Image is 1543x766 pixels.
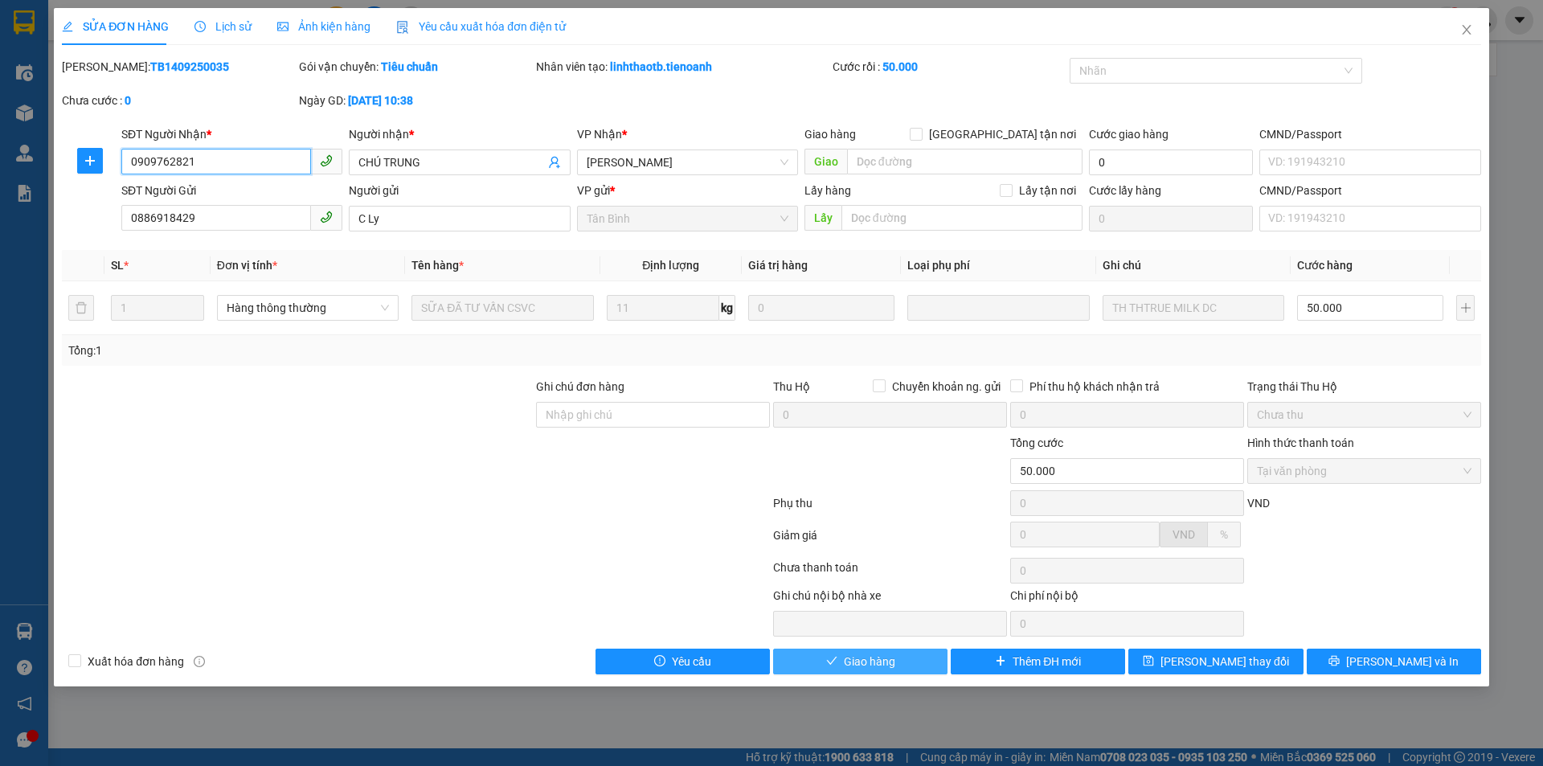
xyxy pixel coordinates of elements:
div: CMND/Passport [1259,125,1480,143]
span: VND [1247,497,1270,510]
span: edit [62,21,73,32]
div: VP gửi [577,182,798,199]
div: Nhân viên tạo: [536,58,829,76]
span: Lấy hàng [804,184,851,197]
span: Yêu cầu xuất hóa đơn điện tử [396,20,566,33]
div: Chưa cước : [62,92,296,109]
span: plus [78,154,102,167]
span: Xuất hóa đơn hàng [81,653,190,670]
span: phone [320,154,333,167]
span: [PERSON_NAME] và In [1346,653,1459,670]
div: Chi phí nội bộ [1010,587,1244,611]
span: Thu Hộ [773,380,810,393]
span: clock-circle [194,21,206,32]
label: Hình thức thanh toán [1247,436,1354,449]
button: checkGiao hàng [773,649,947,674]
span: Tổng cước [1010,436,1063,449]
div: [PERSON_NAME]: [62,58,296,76]
span: phone [320,211,333,223]
th: Ghi chú [1096,250,1291,281]
span: Yêu cầu [672,653,711,670]
button: printer[PERSON_NAME] và In [1307,649,1481,674]
span: save [1143,655,1154,668]
span: Định lượng [642,259,699,272]
span: Giao hàng [804,128,856,141]
span: Lấy [804,205,841,231]
input: 0 [748,295,894,321]
b: Tiêu chuẩn [381,60,438,73]
span: Ảnh kiện hàng [277,20,370,33]
div: SĐT Người Nhận [121,125,342,143]
div: Người gửi [349,182,570,199]
span: check [826,655,837,668]
input: Dọc đường [847,149,1083,174]
span: [PERSON_NAME] thay đổi [1160,653,1289,670]
span: VP Nhận [577,128,622,141]
span: SL [111,259,124,272]
span: Giao hàng [844,653,895,670]
span: Tân Bình [587,207,788,231]
span: picture [277,21,289,32]
button: Close [1444,8,1489,53]
label: Cước giao hàng [1089,128,1169,141]
span: Tên hàng [411,259,464,272]
span: kg [719,295,735,321]
span: printer [1328,655,1340,668]
input: Cước giao hàng [1089,150,1253,175]
input: Ghi chú đơn hàng [536,402,770,428]
span: Lấy tận nơi [1013,182,1083,199]
span: SỬA ĐƠN HÀNG [62,20,169,33]
div: Người nhận [349,125,570,143]
div: Ghi chú nội bộ nhà xe [773,587,1007,611]
b: TB1409250035 [150,60,229,73]
span: Phí thu hộ khách nhận trả [1023,378,1166,395]
input: VD: Bàn, Ghế [411,295,593,321]
span: Giao [804,149,847,174]
span: % [1220,528,1228,541]
input: Ghi Chú [1103,295,1284,321]
input: Dọc đường [841,205,1083,231]
div: Tổng: 1 [68,342,596,359]
b: 0 [125,94,131,107]
div: Phụ thu [771,494,1009,522]
div: Ngày GD: [299,92,533,109]
span: [GEOGRAPHIC_DATA] tận nơi [923,125,1083,143]
span: Chưa thu [1257,403,1471,427]
span: Thêm ĐH mới [1013,653,1081,670]
button: plus [1456,295,1474,321]
span: Giá trị hàng [748,259,808,272]
input: Cước lấy hàng [1089,206,1253,231]
button: save[PERSON_NAME] thay đổi [1128,649,1303,674]
span: info-circle [194,656,205,667]
span: Lịch sử [194,20,252,33]
button: exclamation-circleYêu cầu [596,649,770,674]
label: Cước lấy hàng [1089,184,1161,197]
span: Chuyển khoản ng. gửi [886,378,1007,395]
div: Giảm giá [771,526,1009,555]
b: linhthaotb.tienoanh [610,60,712,73]
div: Trạng thái Thu Hộ [1247,378,1481,395]
b: [DATE] 10:38 [348,94,413,107]
span: user-add [548,156,561,169]
span: Cước hàng [1297,259,1353,272]
button: delete [68,295,94,321]
button: plus [77,148,103,174]
div: Cước rồi : [833,58,1066,76]
span: Đơn vị tính [217,259,277,272]
img: icon [396,21,409,34]
span: plus [995,655,1006,668]
span: Tại văn phòng [1257,459,1471,483]
div: CMND/Passport [1259,182,1480,199]
span: VND [1173,528,1195,541]
span: Cư Kuin [587,150,788,174]
th: Loại phụ phí [901,250,1095,281]
label: Ghi chú đơn hàng [536,380,624,393]
b: 50.000 [882,60,918,73]
div: Chưa thanh toán [771,559,1009,587]
span: close [1460,23,1473,36]
span: exclamation-circle [654,655,665,668]
div: SĐT Người Gửi [121,182,342,199]
span: Hàng thông thường [227,296,389,320]
button: plusThêm ĐH mới [951,649,1125,674]
div: Gói vận chuyển: [299,58,533,76]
